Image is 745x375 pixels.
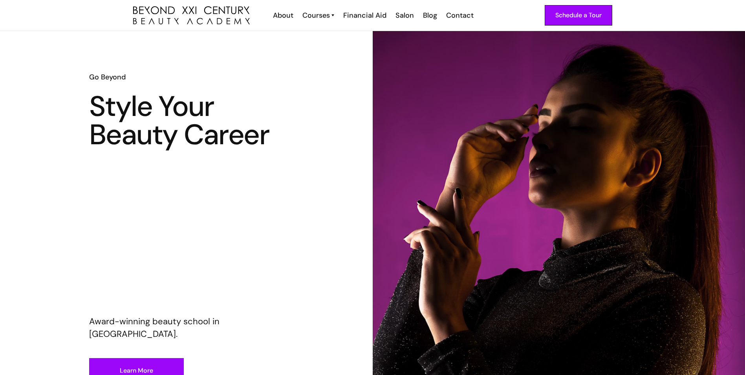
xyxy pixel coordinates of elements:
a: home [133,6,250,25]
img: beyond 21st century beauty academy logo [133,6,250,25]
div: Financial Aid [343,10,386,20]
a: Schedule a Tour [545,5,612,26]
a: Blog [418,10,441,20]
div: About [273,10,293,20]
a: About [268,10,297,20]
div: Salon [395,10,414,20]
h1: Style Your Beauty Career [89,92,283,149]
div: Courses [302,10,330,20]
a: Contact [441,10,478,20]
div: Schedule a Tour [555,10,602,20]
a: Financial Aid [338,10,390,20]
div: Contact [446,10,474,20]
a: Courses [302,10,334,20]
a: Salon [390,10,418,20]
div: Blog [423,10,437,20]
h6: Go Beyond [89,72,283,82]
p: Award-winning beauty school in [GEOGRAPHIC_DATA]. [89,315,283,340]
